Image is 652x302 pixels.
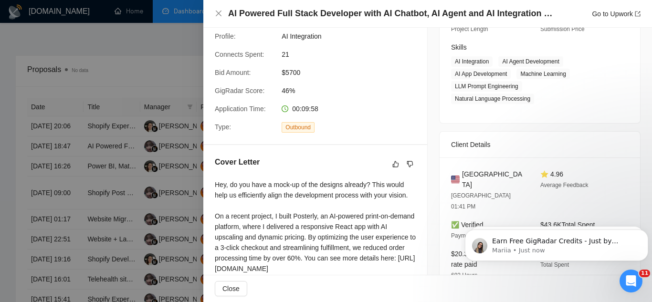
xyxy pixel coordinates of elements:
span: AI Integration [282,31,425,42]
div: Client Details [451,132,629,157]
span: GigRadar Score: [215,87,264,94]
span: Close [222,283,240,294]
h5: Cover Letter [215,156,260,168]
span: ⭐ 4.96 [540,170,563,178]
span: Type: [215,123,231,131]
span: Payment Verification [451,232,503,239]
span: 21 [282,49,425,60]
span: LLM Prompt Engineering [451,81,522,92]
button: like [390,158,401,170]
button: Close [215,281,247,296]
h4: AI Powered Full Stack Developer with AI Chatbot, AI Agent and AI Integration Experience [228,8,557,20]
span: clock-circle [282,105,288,112]
span: Connects Spent: [215,51,264,58]
span: Machine Learning [516,69,569,79]
span: $5700 [282,67,425,78]
span: 692 Hours [451,272,477,279]
span: like [392,160,399,168]
span: ✅ Verified [451,221,484,229]
span: dislike [407,160,413,168]
span: AI Agent Development [498,56,563,67]
span: 00:09:58 [292,105,318,113]
span: AI Integration [451,56,493,67]
span: Profile: [215,32,236,40]
span: 11 [639,270,650,277]
span: Average Feedback [540,182,589,188]
a: Go to Upworkexport [592,10,641,18]
span: $20.36/hr avg hourly rate paid [451,250,512,268]
span: AI App Development [451,69,511,79]
span: export [635,11,641,17]
span: Outbound [282,122,315,133]
div: Hey, do you have a mock-up of the designs already? This would help us efficiently align the devel... [215,179,416,295]
span: Bid Amount: [215,69,251,76]
span: Project Length [451,26,488,32]
span: Submission Price [540,26,585,32]
span: Skills [451,43,467,51]
iframe: Intercom live chat [620,270,642,292]
iframe: Intercom notifications message [461,209,652,276]
span: 46% [282,85,425,96]
span: [GEOGRAPHIC_DATA] 01:41 PM [451,192,511,210]
span: [GEOGRAPHIC_DATA] [462,169,525,190]
span: Application Time: [215,105,266,113]
button: Close [215,10,222,18]
span: Natural Language Processing [451,94,534,104]
button: dislike [404,158,416,170]
span: close [215,10,222,17]
img: 🇺🇸 [451,174,460,185]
